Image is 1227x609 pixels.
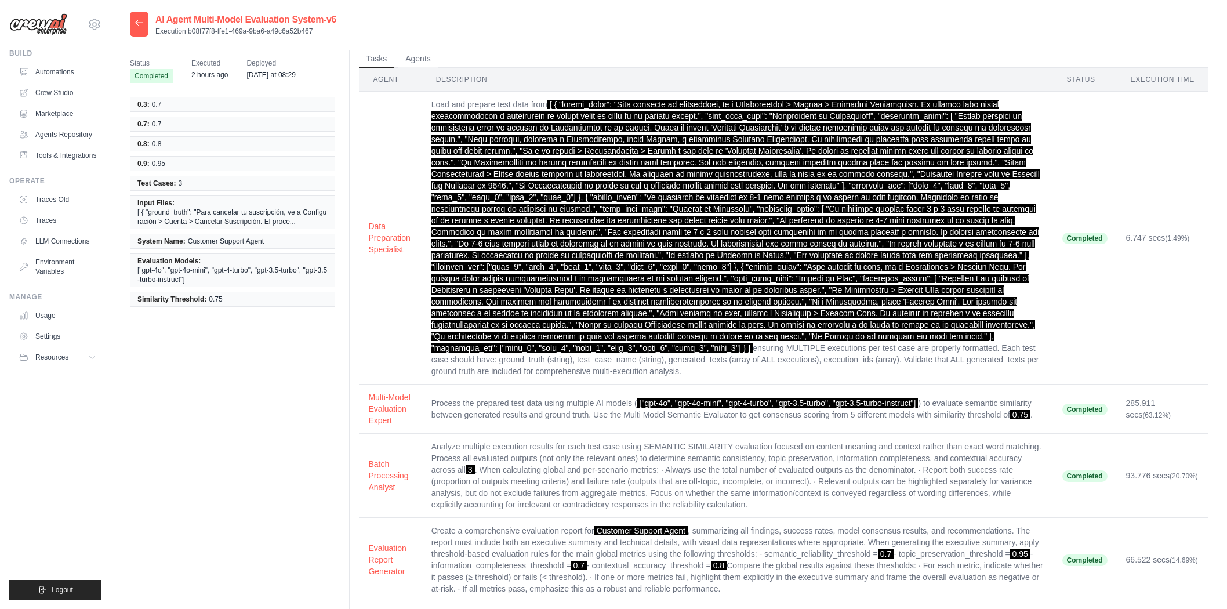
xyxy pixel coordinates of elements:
[137,237,186,246] span: System Name:
[14,232,101,251] a: LLM Connections
[431,100,1040,353] span: [ { "loremi_dolor": "Sita consecte ad elitseddoei, te i Utlaboreetdol > Magnaa > Enimadmi Veniamq...
[398,50,438,68] button: Agents
[359,68,422,92] th: Agent
[152,139,162,148] span: 0.8
[1117,92,1208,385] td: 6.747 secs
[637,398,919,408] span: ["gpt-4o", "gpt-4o-mini", "gpt-4-turbo", "gpt-3.5-turbo", "gpt-3.5-turbo-instruct"]
[1165,234,1189,242] span: (1.49%)
[368,220,412,255] button: Data Preparation Specialist
[368,391,412,426] button: Multi-Model Evaluation Expert
[137,266,328,284] span: ["gpt-4o", "gpt-4o-mini", "gpt-4-turbo", "gpt-3.5-turbo", "gpt-3.5-turbo-instruct"]
[130,57,173,69] span: Status
[137,179,176,188] span: Test Cases:
[1117,68,1208,92] th: Execution Time
[368,542,412,577] button: Evaluation Report Generator
[14,63,101,81] a: Automations
[178,179,182,188] span: 3
[14,306,101,325] a: Usage
[9,13,67,35] img: Logo
[422,518,1053,602] td: Create a comprehensive evaluation report for , summarizing all findings, success rates, model con...
[209,295,222,304] span: 0.75
[191,71,228,79] time: September 30, 2025 at 10:49 CEST
[14,327,101,346] a: Settings
[152,119,162,129] span: 0.7
[368,458,412,493] button: Batch Processing Analyst
[1062,404,1108,415] span: Completed
[188,237,264,246] span: Customer Support Agent
[246,71,296,79] time: September 29, 2025 at 08:29 CEST
[1117,385,1208,434] td: 285.911 secs
[130,69,173,83] span: Completed
[1169,553,1227,609] div: Widget de chat
[422,92,1053,385] td: Load and prepare test data from ensuring MULTIPLE executions per test case are properly formatted...
[137,295,206,304] span: Similarity Threshold:
[466,465,475,474] span: 3
[1170,472,1198,480] span: (20.70%)
[137,100,150,109] span: 0.3:
[14,104,101,123] a: Marketplace
[246,57,296,69] span: Deployed
[9,49,101,58] div: Build
[152,100,162,109] span: 0.7
[14,125,101,144] a: Agents Repository
[1117,518,1208,602] td: 66.522 secs
[155,27,336,36] p: Execution b08f77f8-ffe1-469a-9ba6-a49c6a52b467
[1010,410,1030,419] span: 0.75
[14,190,101,209] a: Traces Old
[9,292,101,302] div: Manage
[594,526,688,535] span: Customer Support Agent
[1117,434,1208,518] td: 93.776 secs
[155,13,336,27] h2: AI Agent Multi-Model Evaluation System-v6
[137,139,150,148] span: 0.8:
[52,585,73,594] span: Logout
[152,159,165,168] span: 0.95
[14,253,101,281] a: Environment Variables
[422,68,1053,92] th: Description
[1010,549,1030,559] span: 0.95
[137,119,150,129] span: 0.7:
[1062,554,1108,566] span: Completed
[1062,233,1108,244] span: Completed
[571,561,587,570] span: 0.7
[137,159,150,168] span: 0.9:
[1142,411,1171,419] span: (63.12%)
[359,50,394,68] button: Tasks
[137,256,201,266] span: Evaluation Models:
[422,434,1053,518] td: Analyze multiple execution results for each test case using SEMANTIC SIMILARITY evaluation focuse...
[1053,68,1117,92] th: Status
[9,580,101,600] button: Logout
[14,348,101,367] button: Resources
[422,385,1053,434] td: Process the prepared test data using multiple AI models ( ) to evaluate semantic similarity betwe...
[14,211,101,230] a: Traces
[1169,553,1227,609] iframe: Chat Widget
[711,561,727,570] span: 0.8
[137,208,328,226] span: [ { "ground_truth": "Para cancelar tu suscripción, ve a Configuración > Cuenta > Cancelar Suscrip...
[35,353,68,362] span: Resources
[1062,470,1108,482] span: Completed
[137,198,175,208] span: Input Files:
[9,176,101,186] div: Operate
[14,84,101,102] a: Crew Studio
[191,57,228,69] span: Executed
[878,549,894,559] span: 0.7
[14,146,101,165] a: Tools & Integrations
